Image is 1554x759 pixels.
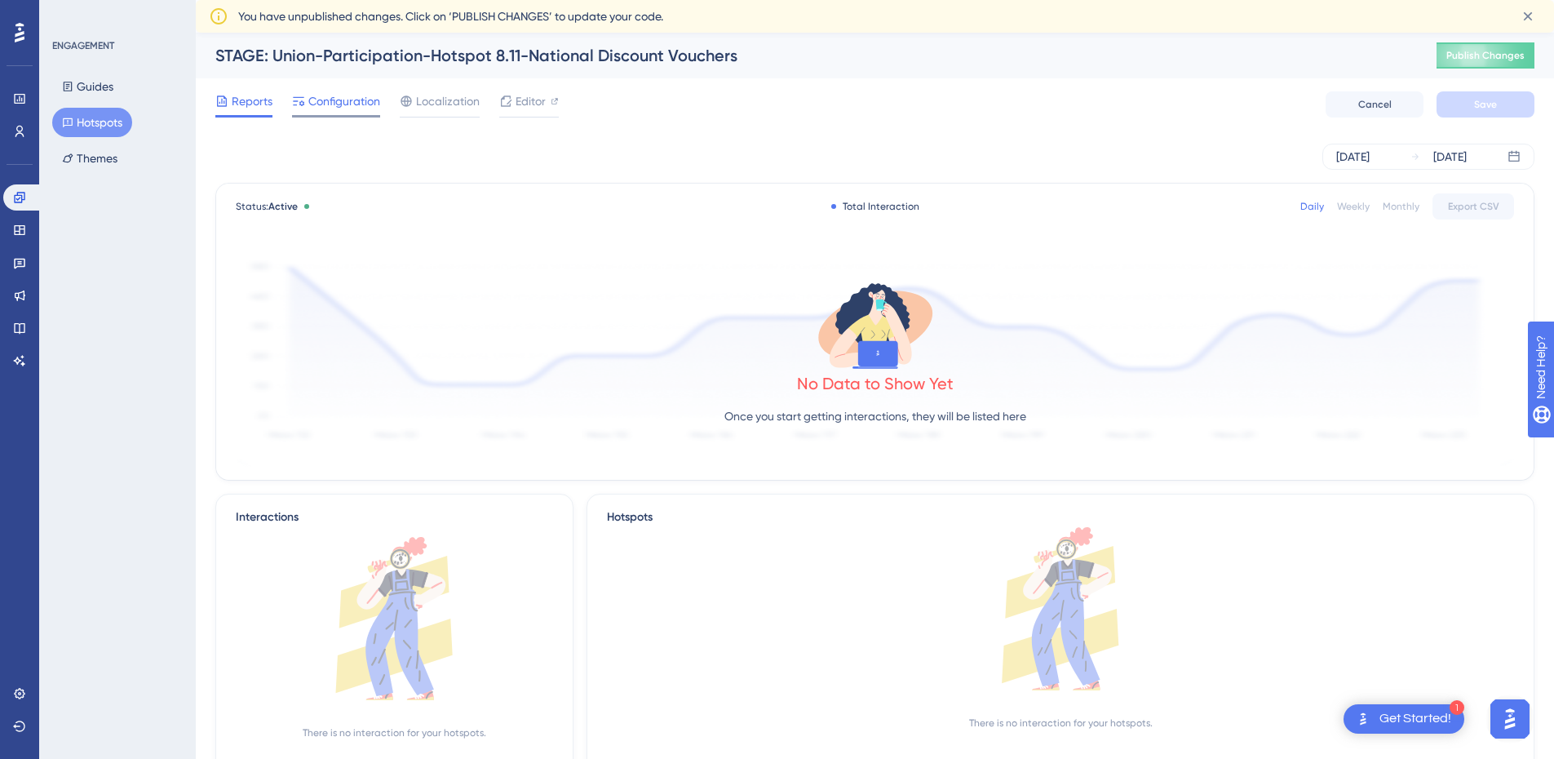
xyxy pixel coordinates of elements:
button: Save [1437,91,1534,118]
span: Status: [236,200,298,213]
div: There is no interaction for your hotspots. [303,726,486,739]
div: Daily [1300,200,1324,213]
div: STAGE: Union-Participation-Hotspot 8.11-National Discount Vouchers [215,44,1396,67]
div: [DATE] [1433,147,1467,166]
span: Save [1474,98,1497,111]
div: Monthly [1383,200,1419,213]
button: Guides [52,72,123,101]
div: No Data to Show Yet [797,372,954,395]
span: Export CSV [1448,200,1499,213]
div: ENGAGEMENT [52,39,114,52]
div: Open Get Started! checklist, remaining modules: 1 [1344,704,1464,734]
div: Weekly [1337,200,1370,213]
p: Once you start getting interactions, they will be listed here [724,406,1026,426]
div: Total Interaction [831,200,919,213]
button: Hotspots [52,108,132,137]
button: Export CSV [1432,193,1514,220]
span: Need Help? [38,4,102,24]
button: Cancel [1326,91,1423,118]
button: Themes [52,144,127,173]
div: [DATE] [1336,147,1370,166]
div: 1 [1450,700,1464,715]
span: Publish Changes [1446,49,1525,62]
span: Reports [232,91,272,111]
img: launcher-image-alternative-text [1353,709,1373,729]
div: Hotspots [607,508,1514,527]
span: Cancel [1358,98,1392,111]
div: Get Started! [1379,710,1451,728]
span: You have unpublished changes. Click on ‘PUBLISH CHANGES’ to update your code. [238,7,663,26]
button: Publish Changes [1437,42,1534,69]
span: Localization [416,91,480,111]
span: Configuration [308,91,380,111]
div: Interactions [236,508,299,527]
span: Active [268,201,298,212]
span: Editor [516,91,546,111]
iframe: UserGuiding AI Assistant Launcher [1485,695,1534,743]
div: There is no interaction for your hotspots. [969,717,1153,730]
